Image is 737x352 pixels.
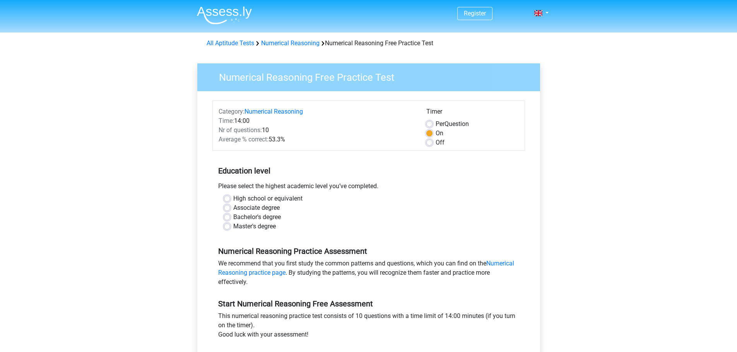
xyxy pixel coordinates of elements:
[219,136,268,143] span: Average % correct:
[197,6,252,24] img: Assessly
[233,213,281,222] label: Bachelor's degree
[203,39,534,48] div: Numerical Reasoning Free Practice Test
[233,222,276,231] label: Master's degree
[218,299,519,308] h5: Start Numerical Reasoning Free Assessment
[436,138,445,147] label: Off
[436,120,445,128] span: Per
[218,247,519,256] h5: Numerical Reasoning Practice Assessment
[213,126,421,135] div: 10
[426,107,519,119] div: Timer
[464,10,486,17] a: Register
[207,39,254,47] a: All Aptitude Tests
[233,203,280,213] label: Associate degree
[219,126,262,134] span: Nr of questions:
[212,182,525,194] div: Please select the highest academic level you’ve completed.
[436,129,443,138] label: On
[213,135,421,144] div: 53.3%
[219,117,234,124] span: Time:
[436,119,469,129] label: Question
[212,311,525,342] div: This numerical reasoning practice test consists of 10 questions with a time limit of 14:00 minute...
[219,108,245,115] span: Category:
[245,108,303,115] a: Numerical Reasoning
[213,116,421,126] div: 14:00
[261,39,320,47] a: Numerical Reasoning
[210,68,534,83] h3: Numerical Reasoning Free Practice Test
[218,163,519,179] h5: Education level
[233,194,303,203] label: High school or equivalent
[212,259,525,290] div: We recommend that you first study the common patterns and questions, which you can find on the . ...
